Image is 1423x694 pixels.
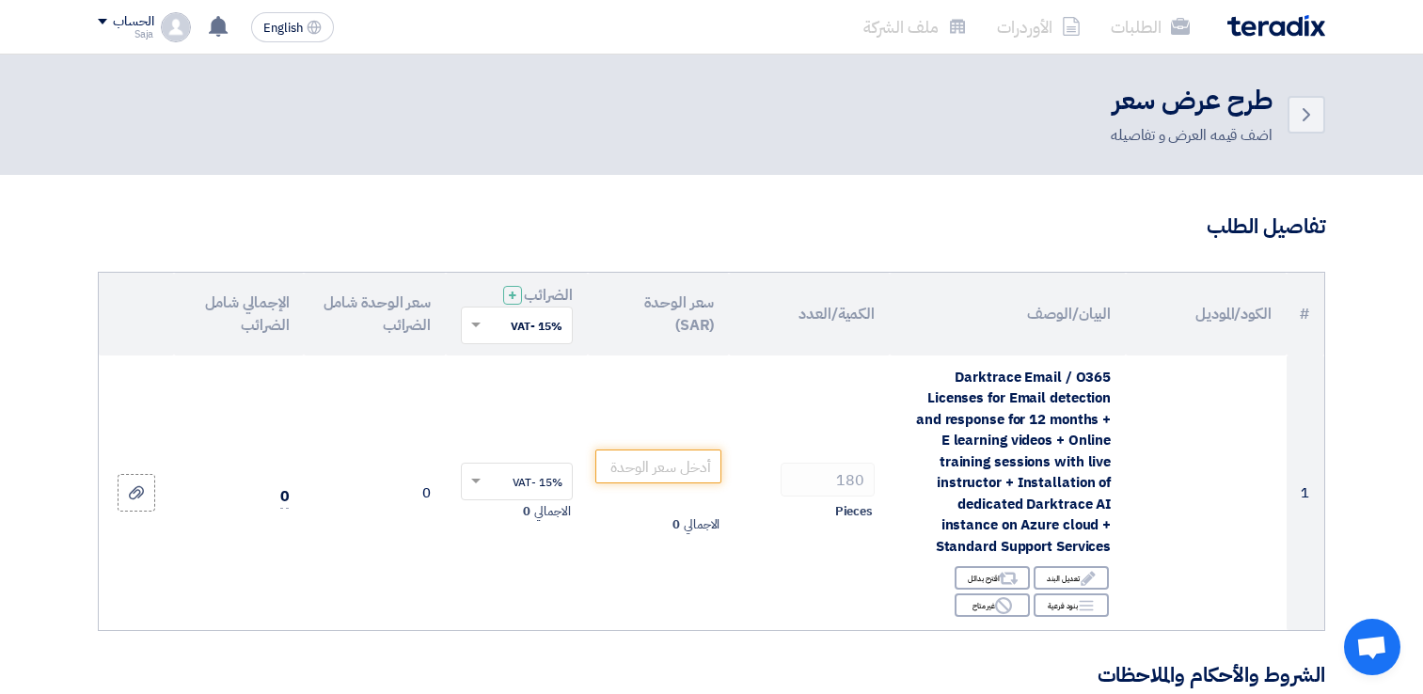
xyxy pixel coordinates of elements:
[1227,15,1325,37] img: Teradix logo
[955,593,1030,617] div: غير متاح
[781,463,875,497] input: RFQ_STEP1.ITEMS.2.AMOUNT_TITLE
[835,502,873,521] span: Pieces
[280,485,290,509] span: 0
[1287,355,1324,631] td: 1
[955,566,1030,590] div: اقترح بدائل
[729,273,890,355] th: الكمية/العدد
[98,29,153,39] div: Saja
[595,450,722,483] input: أدخل سعر الوحدة
[684,515,719,534] span: الاجمالي
[161,12,191,42] img: profile_test.png
[174,273,304,355] th: الإجمالي شامل الضرائب
[1344,619,1400,675] div: Open chat
[890,273,1126,355] th: البيان/الوصف
[523,502,530,521] span: 0
[1034,566,1109,590] div: تعديل البند
[588,273,730,355] th: سعر الوحدة (SAR)
[461,463,573,500] ng-select: VAT
[98,661,1325,690] h3: الشروط والأحكام والملاحظات
[1126,273,1287,355] th: الكود/الموديل
[263,22,303,35] span: English
[446,273,588,355] th: الضرائب
[251,12,334,42] button: English
[1111,83,1273,119] h2: طرح عرض سعر
[1034,593,1109,617] div: بنود فرعية
[304,273,446,355] th: سعر الوحدة شامل الضرائب
[113,14,153,30] div: الحساب
[916,367,1111,557] span: Darktrace Email / O365 Licenses for Email detection and response for 12 months + E learning video...
[534,502,570,521] span: الاجمالي
[1111,124,1273,147] div: اضف قيمه العرض و تفاصيله
[98,213,1325,242] h3: تفاصيل الطلب
[1287,273,1324,355] th: #
[508,284,517,307] span: +
[304,355,446,631] td: 0
[672,515,680,534] span: 0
